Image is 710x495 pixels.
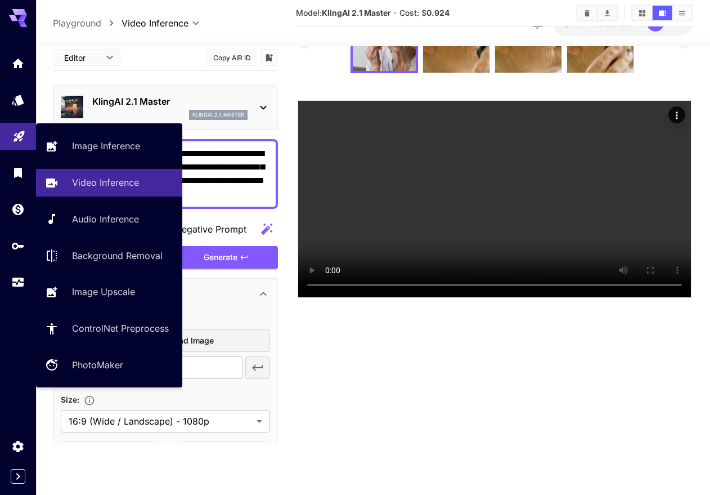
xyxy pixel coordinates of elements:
[672,6,692,20] button: Show media in list view
[192,111,244,119] p: klingai_2_1_master
[53,16,122,30] nav: breadcrumb
[204,251,237,265] span: Generate
[72,285,135,298] p: Image Upscale
[36,315,182,342] a: ControlNet Preprocess
[322,8,391,17] b: KlingAI 2.1 Master
[72,212,139,226] p: Audio Inference
[72,176,139,189] p: Video Inference
[36,351,182,379] a: PhotoMaker
[79,395,100,406] button: Adjust the dimensions of the generated image by specifying its width and height in pixels, or sel...
[576,5,618,21] div: Clear AllDownload All
[69,414,252,428] span: 16:9 (Wide / Landscape) - 1080p
[632,6,652,20] button: Show media in grid view
[11,439,25,453] div: Settings
[53,16,101,30] p: Playground
[653,6,672,20] button: Show media in video view
[72,139,140,153] p: Image Inference
[36,169,182,197] a: Video Inference
[36,242,182,269] a: Background Removal
[599,19,638,28] span: credits left
[296,8,391,17] span: Model:
[12,126,26,140] div: Playground
[92,95,248,108] p: KlingAI 2.1 Master
[564,19,599,28] span: $352.70
[399,8,450,17] span: Cost: $
[72,249,163,262] p: Background Removal
[577,6,597,20] button: Clear All
[175,222,246,236] span: Negative Prompt
[597,6,617,20] button: Download All
[11,93,25,107] div: Models
[426,8,450,17] b: 0.924
[11,56,25,70] div: Home
[64,52,99,64] span: Editor
[11,166,25,180] div: Library
[72,322,169,335] p: ControlNet Preprocess
[11,275,25,289] div: Usage
[264,51,274,64] button: Add to library
[61,395,79,404] span: Size :
[631,5,693,21] div: Show media in grid viewShow media in video viewShow media in list view
[11,202,25,216] div: Wallet
[36,206,182,233] a: Audio Inference
[72,358,123,372] p: PhotoMaker
[206,49,257,65] button: Copy AIR ID
[11,239,25,253] div: API Keys
[36,132,182,160] a: Image Inference
[36,278,182,306] a: Image Upscale
[394,6,397,20] p: ·
[11,469,25,484] button: Expand sidebar
[668,106,685,123] div: Actions
[122,16,188,30] span: Video Inference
